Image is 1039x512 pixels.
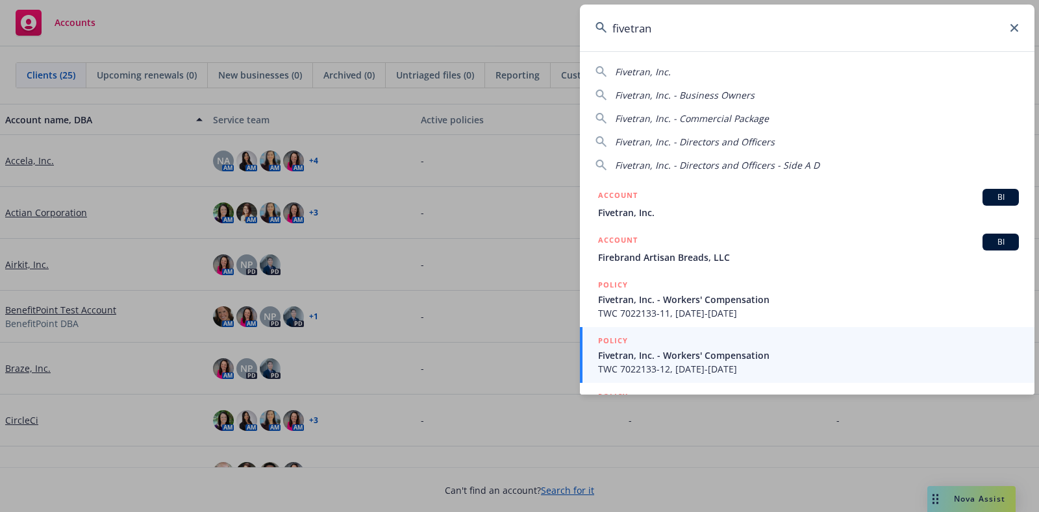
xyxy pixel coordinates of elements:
h5: ACCOUNT [598,234,638,249]
span: Fivetran, Inc. - Workers' Compensation [598,293,1019,306]
input: Search... [580,5,1034,51]
a: ACCOUNTBIFivetran, Inc. [580,182,1034,226]
h5: ACCOUNT [598,189,638,204]
span: TWC 7022133-11, [DATE]-[DATE] [598,306,1019,320]
a: POLICYFivetran, Inc. - Workers' CompensationTWC 7022133-11, [DATE]-[DATE] [580,271,1034,327]
span: Fivetran, Inc. - Commercial Package [615,112,769,125]
a: ACCOUNTBIFirebrand Artisan Breads, LLC [580,226,1034,271]
span: Fivetran, Inc. [598,206,1019,219]
a: POLICY [580,383,1034,439]
span: Fivetran, Inc. - Business Owners [615,89,755,101]
span: Firebrand Artisan Breads, LLC [598,250,1019,264]
a: POLICYFivetran, Inc. - Workers' CompensationTWC 7022133-12, [DATE]-[DATE] [580,327,1034,383]
span: TWC 7022133-12, [DATE]-[DATE] [598,362,1019,376]
span: Fivetran, Inc. - Directors and Officers - Side A D [615,159,820,171]
h5: POLICY [598,278,628,291]
h5: POLICY [598,334,628,347]
span: Fivetran, Inc. - Workers' Compensation [598,348,1019,362]
span: BI [988,191,1014,203]
span: BI [988,236,1014,248]
span: Fivetran, Inc. [615,66,671,78]
h5: POLICY [598,390,628,403]
span: Fivetran, Inc. - Directors and Officers [615,136,775,148]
